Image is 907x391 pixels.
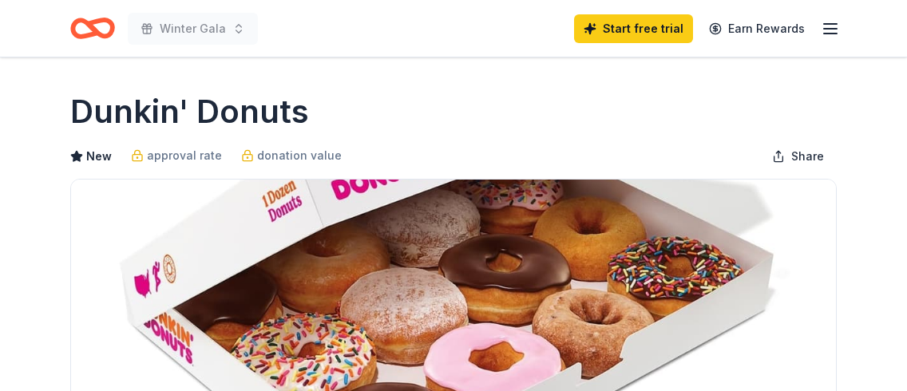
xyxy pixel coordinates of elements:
button: Share [759,140,837,172]
a: Earn Rewards [699,14,814,43]
span: donation value [257,146,342,165]
h1: Dunkin' Donuts [70,89,309,134]
a: approval rate [131,146,222,165]
button: Winter Gala [128,13,258,45]
a: Start free trial [574,14,693,43]
span: Share [791,147,824,166]
span: New [86,147,112,166]
span: approval rate [147,146,222,165]
a: donation value [241,146,342,165]
a: Home [70,10,115,47]
span: Winter Gala [160,19,226,38]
